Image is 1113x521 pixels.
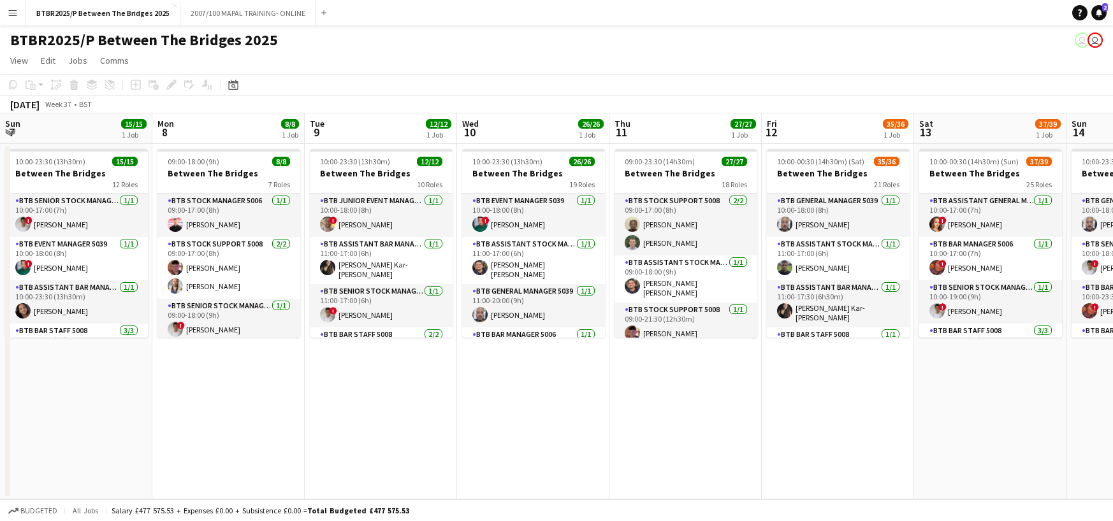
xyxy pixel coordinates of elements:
button: BTBR2025/P Between The Bridges 2025 [26,1,180,25]
span: ! [177,322,185,329]
div: 1 Job [1036,130,1060,139]
span: Tue [310,118,324,129]
span: ! [939,260,947,268]
span: 37/39 [1035,119,1061,129]
h3: Between The Bridges [919,168,1062,179]
span: 19 Roles [569,180,595,189]
span: ! [25,260,33,268]
app-card-role: BTB Bar Staff 50081/1 [767,327,910,371]
span: 7 [3,125,20,139]
span: Thu [615,118,630,129]
span: 10:00-23:30 (13h30m) [472,157,542,166]
app-card-role: BTB Bar Staff 50083/310:30-17:30 (7h) [5,324,148,404]
div: Salary £477 575.53 + Expenses £0.00 + Subsistence £0.00 = [112,506,409,515]
app-job-card: 10:00-23:30 (13h30m)12/12Between The Bridges10 RolesBTB Junior Event Manager 50391/110:00-18:00 (... [310,149,453,338]
span: 09:00-23:30 (14h30m) [625,157,695,166]
h3: Between The Bridges [5,168,148,179]
app-card-role: BTB Assistant Stock Manager 50061/111:00-17:00 (6h)[PERSON_NAME] [767,237,910,280]
app-job-card: 10:00-23:30 (13h30m)26/26Between The Bridges19 RolesBTB Event Manager 50391/110:00-18:00 (8h)![PE... [462,149,605,338]
app-job-card: 10:00-00:30 (14h30m) (Sun)37/39Between The Bridges25 RolesBTB Assistant General Manager 50061/110... [919,149,1062,338]
app-card-role: BTB Senior Stock Manager 50061/111:00-17:00 (6h)![PERSON_NAME] [310,284,453,327]
app-card-role: BTB Junior Event Manager 50391/110:00-18:00 (8h)![PERSON_NAME] [310,194,453,237]
app-user-avatar: Amy Cane [1088,32,1103,48]
span: ! [939,217,947,224]
span: View [10,55,28,66]
span: 09:00-18:00 (9h) [168,157,219,166]
span: Comms [100,55,129,66]
a: Comms [95,52,134,69]
h3: Between The Bridges [767,168,910,179]
span: Mon [157,118,174,129]
span: 12 Roles [112,180,138,189]
app-card-role: BTB Stock support 50082/209:00-17:00 (8h)[PERSON_NAME][PERSON_NAME] [157,237,300,299]
app-job-card: 09:00-18:00 (9h)8/8Between The Bridges7 RolesBTB Stock Manager 50061/109:00-17:00 (8h)[PERSON_NAM... [157,149,300,338]
div: 1 Job [122,130,146,139]
span: 35/36 [874,157,899,166]
a: Edit [36,52,61,69]
span: 10 Roles [417,180,442,189]
div: 1 Job [579,130,603,139]
span: All jobs [70,506,101,515]
span: 12/12 [426,119,451,129]
span: 14 [1070,125,1087,139]
span: Wed [462,118,479,129]
app-card-role: BTB Bar Manager 50061/110:00-17:00 (7h)![PERSON_NAME] [919,237,1062,280]
span: Jobs [68,55,87,66]
app-job-card: 09:00-23:30 (14h30m)27/27Between The Bridges18 RolesBTB Stock support 50082/209:00-17:00 (8h)[PER... [615,149,757,338]
app-card-role: BTB Senior Stock Manager 50061/110:00-19:00 (9h)![PERSON_NAME] [919,280,1062,324]
div: BST [79,99,92,109]
app-user-avatar: Amy Cane [1075,32,1090,48]
span: 10:00-23:30 (13h30m) [320,157,390,166]
span: Edit [41,55,55,66]
span: 37/39 [1026,157,1052,166]
app-card-role: BTB Stock support 50082/209:00-17:00 (8h)[PERSON_NAME][PERSON_NAME] [615,194,757,255]
div: 1 Job [426,130,451,139]
span: 26/26 [569,157,595,166]
span: 15/15 [121,119,147,129]
span: ! [482,217,490,224]
app-card-role: BTB Stock Manager 50061/109:00-17:00 (8h)[PERSON_NAME] [157,194,300,237]
span: 21 Roles [874,180,899,189]
a: Jobs [63,52,92,69]
app-card-role: BTB Senior Stock Manager 50061/109:00-18:00 (9h)![PERSON_NAME] [157,299,300,342]
app-card-role: BTB Assistant Bar Manager 50061/110:00-23:30 (13h30m)[PERSON_NAME] [5,280,148,324]
span: 8 [156,125,174,139]
span: 12 [765,125,777,139]
span: ! [1091,303,1099,311]
span: Total Budgeted £477 575.53 [307,506,409,515]
span: Budgeted [20,506,57,515]
span: 10:00-00:30 (14h30m) (Sun) [929,157,1019,166]
span: Week 37 [42,99,74,109]
span: 10:00-23:30 (13h30m) [15,157,85,166]
span: 10:00-00:30 (14h30m) (Sat) [777,157,864,166]
span: 10 [460,125,479,139]
span: 8/8 [272,157,290,166]
span: 12/12 [417,157,442,166]
app-card-role: BTB Event Manager 50391/110:00-18:00 (8h)![PERSON_NAME] [462,194,605,237]
span: Fri [767,118,777,129]
app-card-role: BTB Assistant Bar Manager 50061/111:00-17:30 (6h30m)[PERSON_NAME] Kar-[PERSON_NAME] [767,280,910,327]
span: ! [939,303,947,311]
app-card-role: BTB Bar Manager 50061/1 [462,327,605,371]
h1: BTBR2025/P Between The Bridges 2025 [10,31,278,50]
span: 18 Roles [722,180,747,189]
h3: Between The Bridges [462,168,605,179]
div: 1 Job [884,130,908,139]
span: 26/26 [578,119,604,129]
app-card-role: BTB General Manager 50391/110:00-18:00 (8h)[PERSON_NAME] [767,194,910,237]
app-card-role: BTB Assistant Stock Manager 50061/109:00-18:00 (9h)[PERSON_NAME] [PERSON_NAME] [615,255,757,303]
span: ! [330,217,337,224]
h3: Between The Bridges [310,168,453,179]
div: 1 Job [282,130,298,139]
span: 9 [308,125,324,139]
span: ! [330,307,337,315]
app-card-role: BTB Assistant Stock Manager 50061/111:00-17:00 (6h)[PERSON_NAME] [PERSON_NAME] [462,237,605,284]
div: 10:00-00:30 (14h30m) (Sat)35/36Between The Bridges21 RolesBTB General Manager 50391/110:00-18:00 ... [767,149,910,338]
a: View [5,52,33,69]
span: ! [1091,260,1099,268]
app-card-role: BTB General Manager 50391/111:00-20:00 (9h)[PERSON_NAME] [462,284,605,327]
